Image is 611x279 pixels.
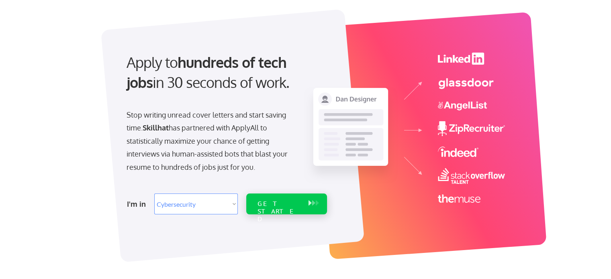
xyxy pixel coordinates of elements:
div: Apply to in 30 seconds of work. [127,52,324,93]
strong: hundreds of tech jobs [127,53,290,91]
div: GET STARTED [257,200,300,223]
div: Stop writing unread cover letters and start saving time. has partnered with ApplyAll to statistic... [127,108,292,173]
strong: Skillhat [143,123,169,132]
div: I'm in [127,198,149,210]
